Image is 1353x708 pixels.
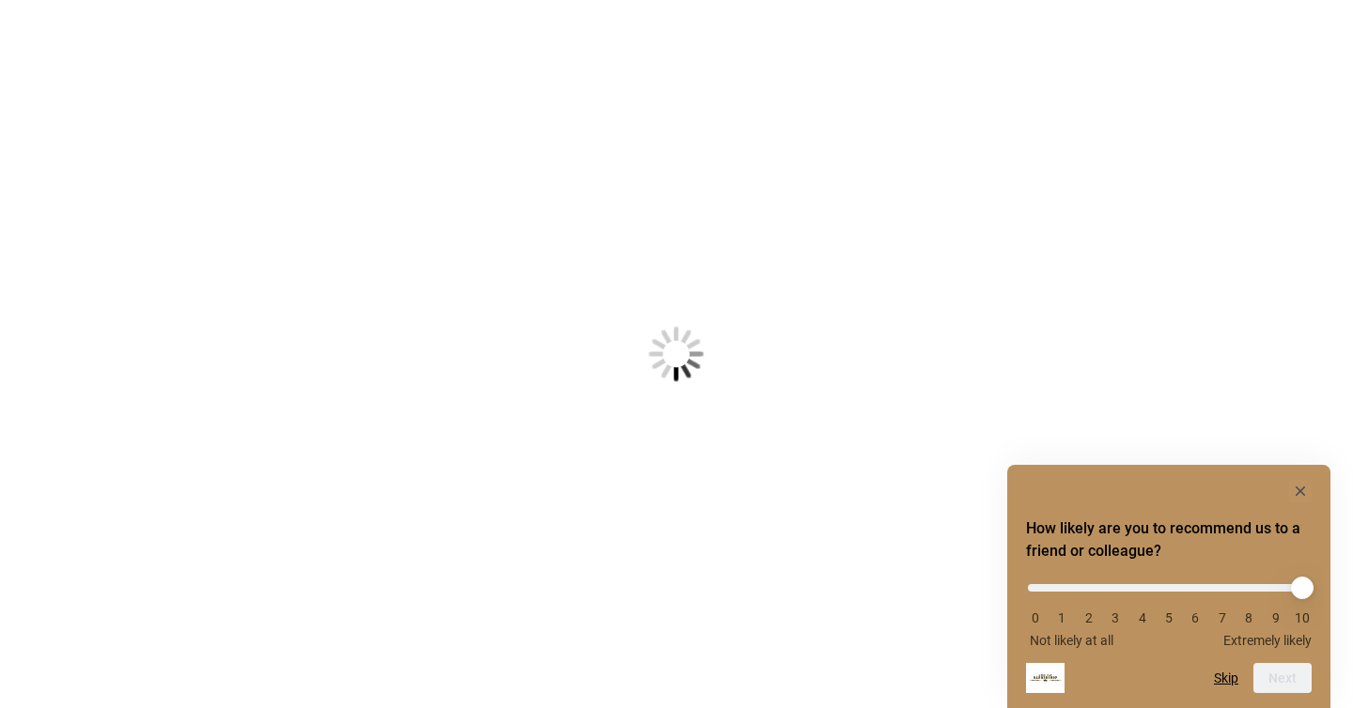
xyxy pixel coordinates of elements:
li: 3 [1106,610,1125,625]
button: Next question [1253,663,1312,693]
div: How likely are you to recommend us to a friend or colleague? Select an option from 0 to 10, with ... [1026,480,1312,693]
li: 9 [1267,610,1285,625]
li: 7 [1213,610,1232,625]
li: 8 [1239,610,1258,625]
button: Hide survey [1289,480,1312,502]
li: 10 [1293,610,1312,625]
span: Extremely likely [1223,633,1312,648]
li: 6 [1186,610,1205,625]
h2: How likely are you to recommend us to a friend or colleague? Select an option from 0 to 10, with ... [1026,517,1312,562]
div: How likely are you to recommend us to a friend or colleague? Select an option from 0 to 10, with ... [1026,570,1312,648]
span: Not likely at all [1030,633,1113,648]
li: 1 [1052,610,1071,625]
button: Skip [1214,670,1238,685]
li: 5 [1159,610,1178,625]
img: Loading [556,234,797,474]
li: 2 [1080,610,1098,625]
li: 4 [1133,610,1152,625]
li: 0 [1026,610,1045,625]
